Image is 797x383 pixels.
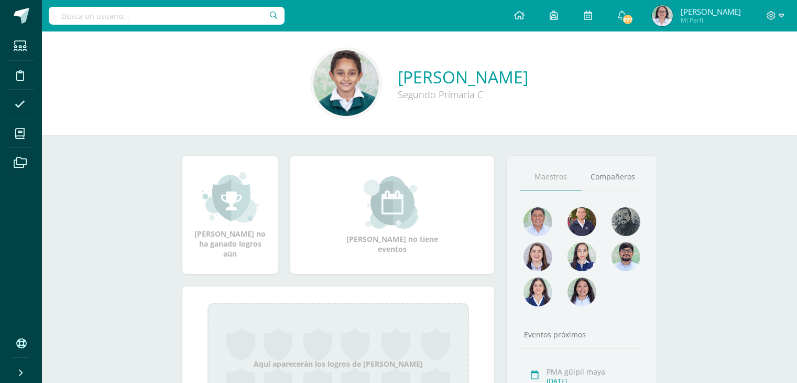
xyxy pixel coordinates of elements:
span: [PERSON_NAME] [681,6,741,17]
img: 4179e05c207095638826b52d0d6e7b97.png [612,207,640,236]
a: Compañeros [582,164,643,190]
div: Eventos próximos [520,329,643,339]
div: Segundo Primaria C [398,88,528,101]
img: e0582db7cc524a9960c08d03de9ec803.png [567,242,596,271]
img: 1b71441f154de9568f5d3c47db87a4fb.png [652,5,673,26]
a: Maestros [520,164,582,190]
div: [PERSON_NAME] no ha ganado logros aún [193,171,267,259]
img: 6dfc3065da4204f320af9e3560cd3894.png [567,207,596,236]
img: c9e688aa551bbced9ca8a26bc994d693.png [313,50,379,116]
img: achievement_small.png [202,171,259,224]
div: [PERSON_NAME] no tiene eventos [340,176,445,254]
img: f4ec16a59328cb939a4b919555c40b71.png [523,207,552,236]
img: 1646c2c16ce7b6eddb28350e4ef1cd1d.png [612,242,640,271]
img: 4ad40b1689e633dc4baef21ec155021e.png [523,242,552,271]
span: 377 [622,14,634,25]
a: [PERSON_NAME] [398,66,528,88]
div: PMA güipil maya [547,367,640,377]
img: 1af4e6db23328131ab7d0c38892e15b4.png [523,278,552,306]
img: event_small.png [364,176,421,229]
img: 3b4ac646fe76dbfa655f808ed8c259c0.png [567,278,596,306]
input: Busca un usuario... [49,7,285,25]
span: Mi Perfil [681,16,741,25]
